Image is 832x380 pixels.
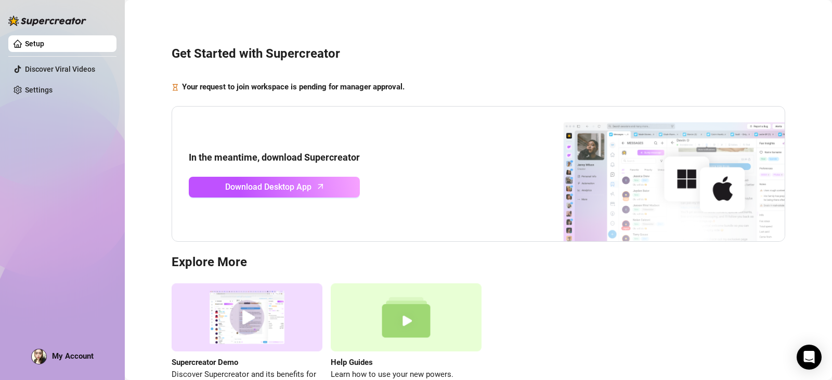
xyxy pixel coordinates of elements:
span: Download Desktop App [225,180,311,193]
strong: Help Guides [331,358,373,367]
a: Setup [25,40,44,48]
strong: In the meantime, download Supercreator [189,152,360,163]
img: logo-BBDzfeDw.svg [8,16,86,26]
h3: Get Started with Supercreator [172,46,785,62]
a: Discover Viral Videos [25,65,95,73]
img: supercreator demo [172,283,322,351]
a: Settings [25,86,53,94]
strong: Your request to join workspace is pending for manager approval. [182,82,405,91]
strong: Supercreator Demo [172,358,238,367]
a: Download Desktop Apparrow-up [189,177,360,198]
img: help guides [331,283,482,351]
span: arrow-up [315,180,327,192]
img: download app [525,107,785,242]
div: Open Intercom Messenger [797,345,822,370]
span: My Account [52,351,94,361]
img: ALV-UjWdG_c1_PQOjDb5WOK3CNuhq9nFOh9t2Vmzpvl0cGB0qQZTUA4lPxmrVxnYEyfwLDFwdmIreaPDf2L2tCxipUe79JWzk... [32,349,46,364]
h3: Explore More [172,254,785,271]
span: hourglass [172,81,179,94]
